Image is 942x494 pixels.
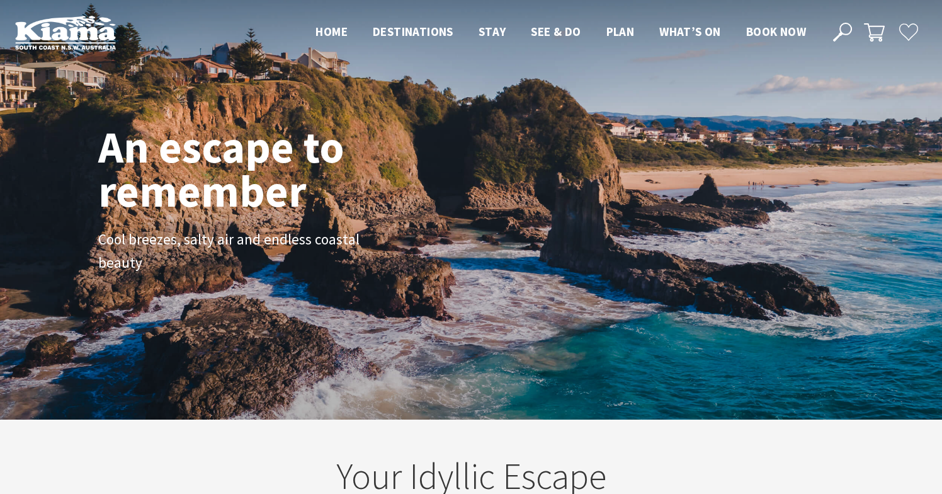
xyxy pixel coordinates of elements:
[531,24,581,39] span: See & Do
[98,228,382,275] p: Cool breezes, salty air and endless coastal beauty
[98,125,445,213] h1: An escape to remember
[606,24,635,39] span: Plan
[373,24,453,39] span: Destinations
[315,24,348,39] span: Home
[303,22,819,43] nav: Main Menu
[15,15,116,50] img: Kiama Logo
[479,24,506,39] span: Stay
[746,24,806,39] span: Book now
[659,24,721,39] span: What’s On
